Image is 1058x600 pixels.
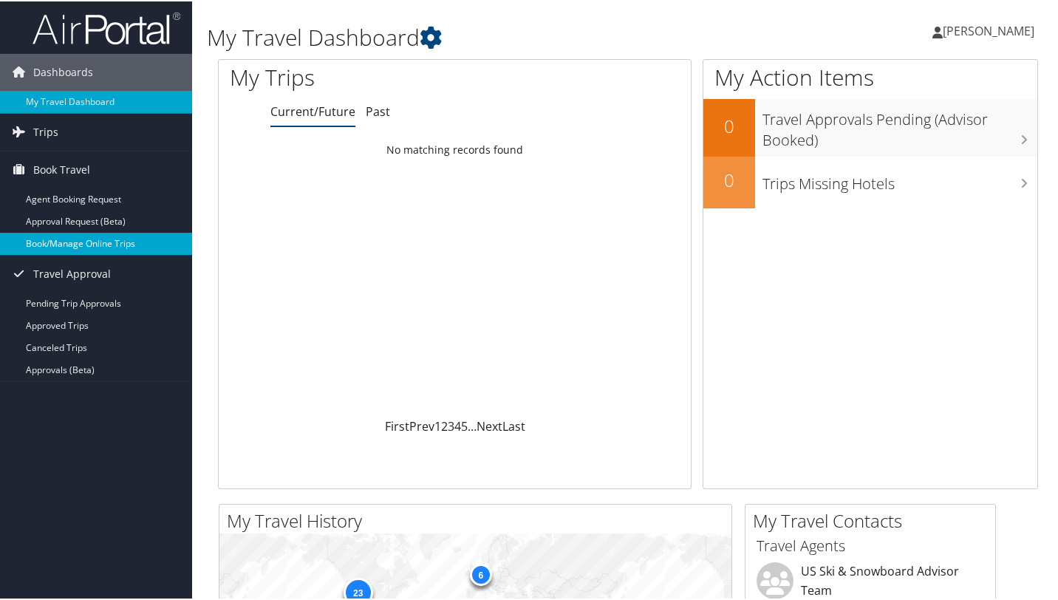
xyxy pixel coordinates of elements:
[762,165,1037,193] h3: Trips Missing Hotels
[434,417,441,433] a: 1
[207,21,768,52] h1: My Travel Dashboard
[762,100,1037,149] h3: Travel Approvals Pending (Advisor Booked)
[943,21,1034,38] span: [PERSON_NAME]
[33,150,90,187] span: Book Travel
[757,534,984,555] h3: Travel Agents
[703,166,755,191] h2: 0
[454,417,461,433] a: 4
[33,112,58,149] span: Trips
[33,52,93,89] span: Dashboards
[502,417,525,433] a: Last
[441,417,448,433] a: 2
[477,417,502,433] a: Next
[753,507,995,532] h2: My Travel Contacts
[385,417,409,433] a: First
[703,112,755,137] h2: 0
[219,135,691,162] td: No matching records found
[703,61,1037,92] h1: My Action Items
[448,417,454,433] a: 3
[227,507,731,532] h2: My Travel History
[703,98,1037,154] a: 0Travel Approvals Pending (Advisor Booked)
[366,102,390,118] a: Past
[469,562,491,584] div: 6
[461,417,468,433] a: 5
[468,417,477,433] span: …
[33,254,111,291] span: Travel Approval
[703,155,1037,207] a: 0Trips Missing Hotels
[230,61,483,92] h1: My Trips
[409,417,434,433] a: Prev
[270,102,355,118] a: Current/Future
[932,7,1049,52] a: [PERSON_NAME]
[33,10,180,44] img: airportal-logo.png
